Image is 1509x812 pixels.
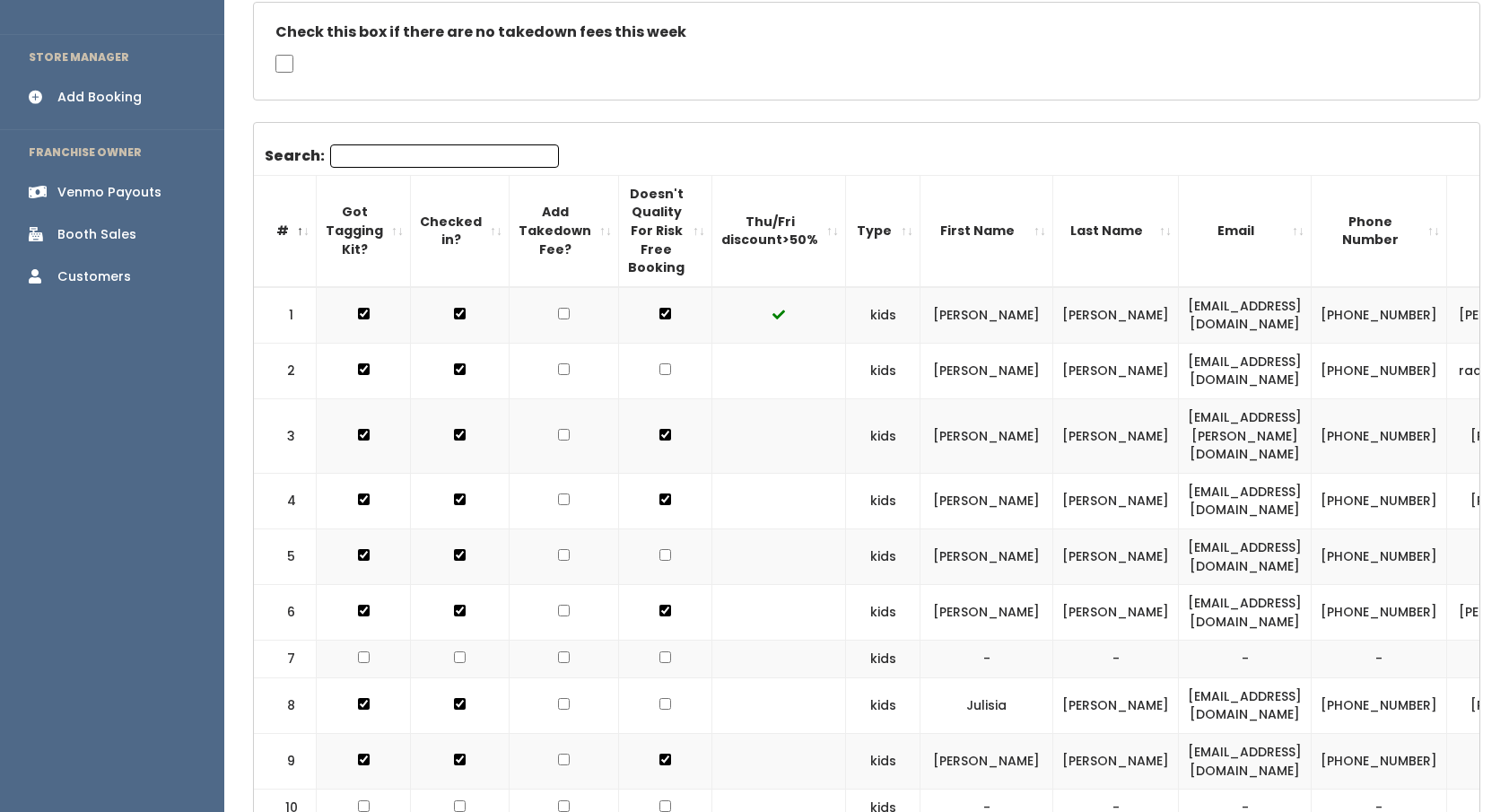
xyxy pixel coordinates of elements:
th: Type: activate to sort column ascending [846,175,920,286]
td: [PERSON_NAME] [920,585,1053,641]
td: 1 [254,287,317,344]
th: #: activate to sort column descending [254,175,317,286]
td: [PERSON_NAME] [1053,585,1179,641]
td: kids [846,528,920,584]
td: [PERSON_NAME] [1053,528,1179,584]
td: 3 [254,399,317,474]
td: kids [846,585,920,641]
td: kids [846,399,920,474]
th: Last Name: activate to sort column ascending [1053,175,1179,286]
h5: Check this box if there are no takedown fees this week [275,24,1458,40]
td: [PERSON_NAME] [1053,399,1179,474]
td: [PERSON_NAME] [920,343,1053,398]
td: [PERSON_NAME] [920,399,1053,474]
td: 9 [254,734,317,790]
td: [EMAIL_ADDRESS][DOMAIN_NAME] [1179,343,1312,398]
td: - [1312,641,1447,678]
td: kids [846,734,920,790]
div: Add Booking [57,88,142,107]
td: [EMAIL_ADDRESS][DOMAIN_NAME] [1179,677,1312,733]
td: kids [846,641,920,678]
td: 2 [254,343,317,398]
td: [PERSON_NAME] [1053,287,1179,344]
td: [EMAIL_ADDRESS][DOMAIN_NAME] [1179,528,1312,584]
th: Doesn't Quality For Risk Free Booking : activate to sort column ascending [619,175,712,286]
td: kids [846,343,920,398]
div: Booth Sales [57,225,136,244]
td: kids [846,677,920,733]
td: 8 [254,677,317,733]
th: Phone Number: activate to sort column ascending [1312,175,1447,286]
td: [PHONE_NUMBER] [1312,399,1447,474]
td: kids [846,287,920,344]
label: Search: [265,144,559,168]
td: [PERSON_NAME] [1053,677,1179,733]
th: Email: activate to sort column ascending [1179,175,1312,286]
input: Search: [330,144,559,168]
td: [EMAIL_ADDRESS][DOMAIN_NAME] [1179,585,1312,641]
td: Julisia [920,677,1053,733]
td: 6 [254,585,317,641]
td: [PERSON_NAME] [920,287,1053,344]
th: Add Takedown Fee?: activate to sort column ascending [510,175,619,286]
td: [PHONE_NUMBER] [1312,734,1447,790]
td: [PHONE_NUMBER] [1312,473,1447,528]
td: [EMAIL_ADDRESS][DOMAIN_NAME] [1179,473,1312,528]
div: Customers [57,267,131,286]
td: [PHONE_NUMBER] [1312,343,1447,398]
td: 7 [254,641,317,678]
div: Venmo Payouts [57,183,161,202]
td: [EMAIL_ADDRESS][DOMAIN_NAME] [1179,734,1312,790]
td: [PERSON_NAME] [1053,734,1179,790]
td: - [1179,641,1312,678]
th: Checked in?: activate to sort column ascending [411,175,510,286]
td: [PERSON_NAME] [920,473,1053,528]
td: - [920,641,1053,678]
td: [PERSON_NAME] [1053,473,1179,528]
td: 5 [254,528,317,584]
td: [PERSON_NAME] [1053,343,1179,398]
th: First Name: activate to sort column ascending [920,175,1053,286]
th: Got Tagging Kit?: activate to sort column ascending [317,175,411,286]
td: - [1053,641,1179,678]
td: kids [846,473,920,528]
td: [PHONE_NUMBER] [1312,677,1447,733]
td: [EMAIL_ADDRESS][DOMAIN_NAME] [1179,287,1312,344]
td: [EMAIL_ADDRESS][PERSON_NAME][DOMAIN_NAME] [1179,399,1312,474]
td: [PHONE_NUMBER] [1312,287,1447,344]
td: [PHONE_NUMBER] [1312,585,1447,641]
td: [PERSON_NAME] [920,734,1053,790]
td: [PERSON_NAME] [920,528,1053,584]
td: [PHONE_NUMBER] [1312,528,1447,584]
td: 4 [254,473,317,528]
th: Thu/Fri discount&gt;50%: activate to sort column ascending [712,175,846,286]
